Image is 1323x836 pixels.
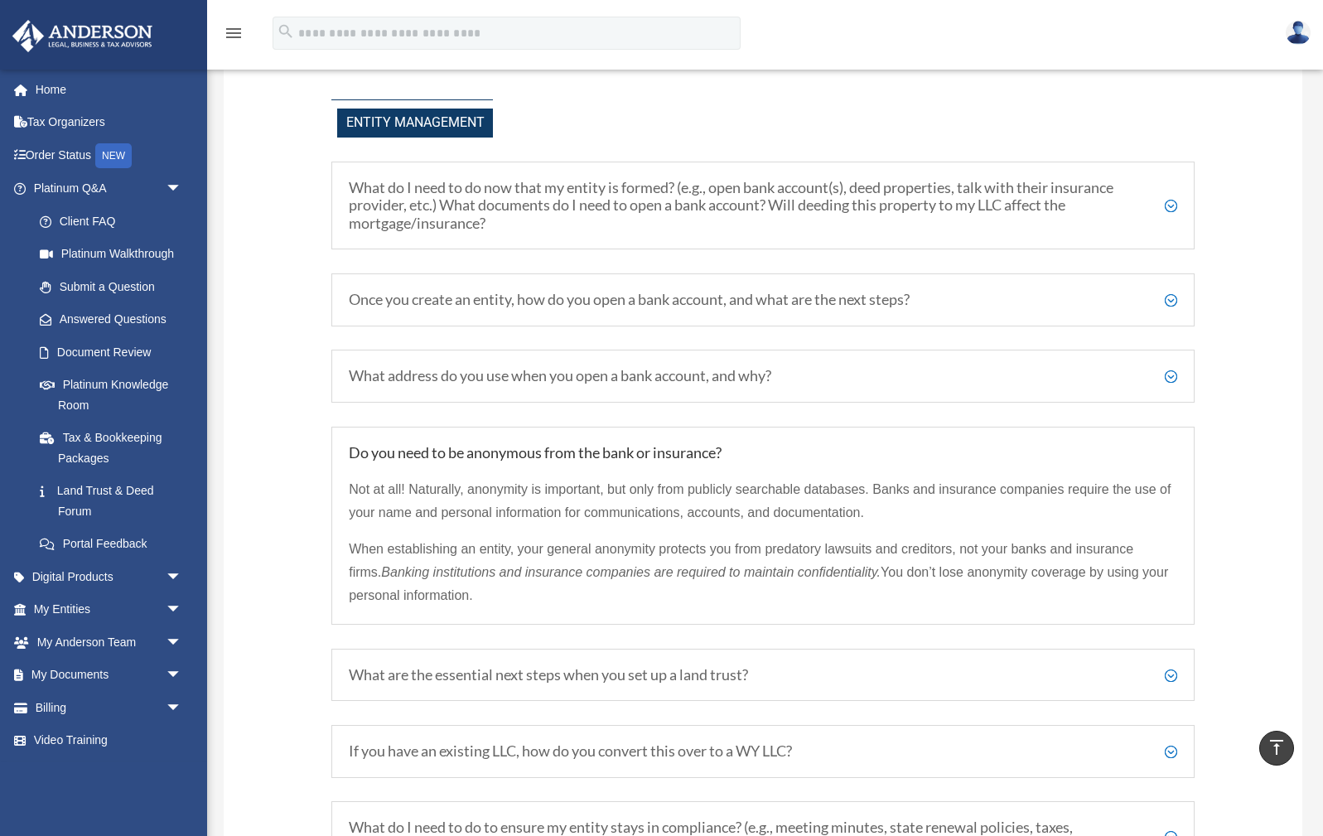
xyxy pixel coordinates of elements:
a: Tax & Bookkeeping Packages [23,422,207,475]
a: Billingarrow_drop_down [12,691,207,724]
span: Entity Management [337,109,493,138]
a: Platinum Walkthrough [23,238,207,271]
a: Home [12,73,207,106]
h5: What address do you use when you open a bank account, and why? [349,367,1177,385]
a: Platinum Q&Aarrow_drop_down [12,172,207,205]
a: Order StatusNEW [12,138,207,172]
a: My Anderson Teamarrow_drop_down [12,626,207,659]
h5: Once you create an entity, how do you open a bank account, and what are the next steps? [349,291,1177,309]
span: arrow_drop_down [166,172,199,206]
a: Document Review [23,336,207,369]
h5: What are the essential next steps when you set up a land trust? [349,666,1177,684]
span: arrow_drop_down [166,593,199,627]
a: Digital Productsarrow_drop_down [12,560,207,593]
span: Not at all! Naturally, anonymity is important, but only from publicly searchable databases. Banks... [349,482,1171,519]
i: search [277,22,295,41]
a: Platinum Knowledge Room [23,369,207,422]
a: menu [224,29,244,43]
i: vertical_align_top [1267,737,1287,757]
div: NEW [95,143,132,168]
span: When establishing an entity, your general anonymity protects you from predatory lawsuits and cred... [349,542,1133,579]
span: Banking institutions and insurance companies are required to maintain confidentiality. [381,565,881,579]
a: Submit a Question [23,270,207,303]
a: Tax Organizers [12,106,207,139]
h5: What do I need to do now that my entity is formed? (e.g., open bank account(s), deed properties, ... [349,179,1177,233]
a: vertical_align_top [1259,731,1294,766]
a: Answered Questions [23,303,207,336]
a: Land Trust & Deed Forum [23,475,207,528]
a: Video Training [12,724,207,757]
h5: Do you need to be anonymous from the bank or insurance? [349,444,1177,462]
span: arrow_drop_down [166,691,199,725]
span: arrow_drop_down [166,659,199,693]
span: arrow_drop_down [166,560,199,594]
h5: If you have an existing LLC, how do you convert this over to a WY LLC? [349,742,1177,761]
img: User Pic [1286,21,1311,45]
a: Portal Feedback [23,528,207,561]
span: arrow_drop_down [166,626,199,660]
a: My Entitiesarrow_drop_down [12,593,207,626]
a: My Documentsarrow_drop_down [12,659,207,692]
a: Client FAQ [23,205,199,238]
i: menu [224,23,244,43]
img: Anderson Advisors Platinum Portal [7,20,157,52]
